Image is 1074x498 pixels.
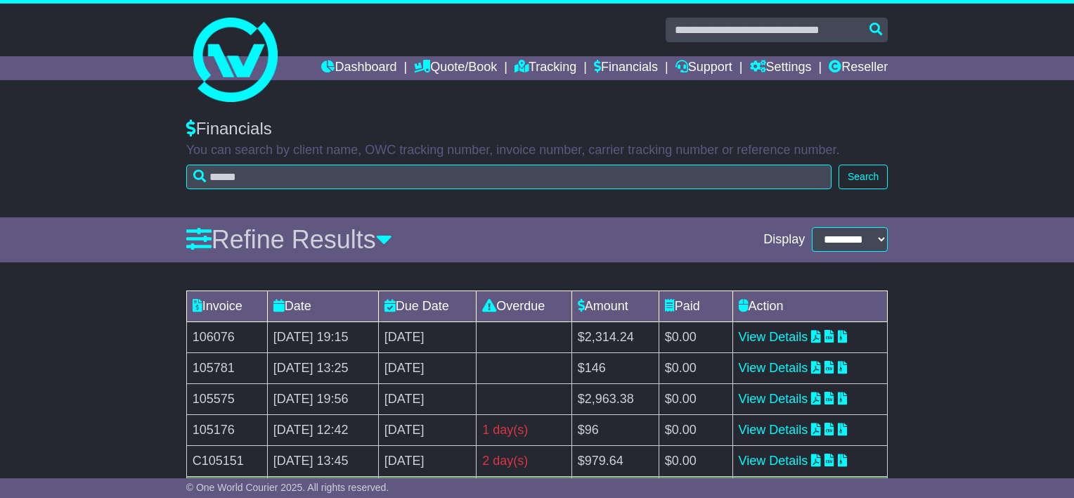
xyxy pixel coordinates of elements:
[186,352,267,383] td: 105781
[750,56,812,80] a: Settings
[186,119,888,139] div: Financials
[659,352,732,383] td: $0.00
[186,321,267,352] td: 106076
[186,482,389,493] span: © One World Courier 2025. All rights reserved.
[477,290,571,321] td: Overdue
[186,383,267,414] td: 105575
[186,414,267,445] td: 105176
[378,414,476,445] td: [DATE]
[482,421,565,440] div: 1 day(s)
[321,56,396,80] a: Dashboard
[739,361,808,375] a: View Details
[267,321,378,352] td: [DATE] 19:15
[267,352,378,383] td: [DATE] 13:25
[732,290,888,321] td: Action
[571,352,659,383] td: $146
[763,232,805,248] span: Display
[515,56,576,80] a: Tracking
[267,383,378,414] td: [DATE] 19:56
[378,290,476,321] td: Due Date
[571,321,659,352] td: $2,314.24
[482,452,565,471] div: 2 day(s)
[378,445,476,476] td: [DATE]
[414,56,497,80] a: Quote/Book
[186,290,267,321] td: Invoice
[659,290,732,321] td: Paid
[839,165,888,189] button: Search
[739,454,808,468] a: View Details
[675,56,732,80] a: Support
[378,383,476,414] td: [DATE]
[739,330,808,344] a: View Details
[739,392,808,406] a: View Details
[659,383,732,414] td: $0.00
[659,445,732,476] td: $0.00
[186,225,392,254] a: Refine Results
[659,321,732,352] td: $0.00
[594,56,658,80] a: Financials
[571,445,659,476] td: $979.64
[571,290,659,321] td: Amount
[571,414,659,445] td: $96
[267,445,378,476] td: [DATE] 13:45
[186,445,267,476] td: C105151
[378,352,476,383] td: [DATE]
[378,321,476,352] td: [DATE]
[267,414,378,445] td: [DATE] 12:42
[659,414,732,445] td: $0.00
[571,383,659,414] td: $2,963.38
[829,56,888,80] a: Reseller
[739,423,808,437] a: View Details
[186,143,888,158] p: You can search by client name, OWC tracking number, invoice number, carrier tracking number or re...
[267,290,378,321] td: Date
